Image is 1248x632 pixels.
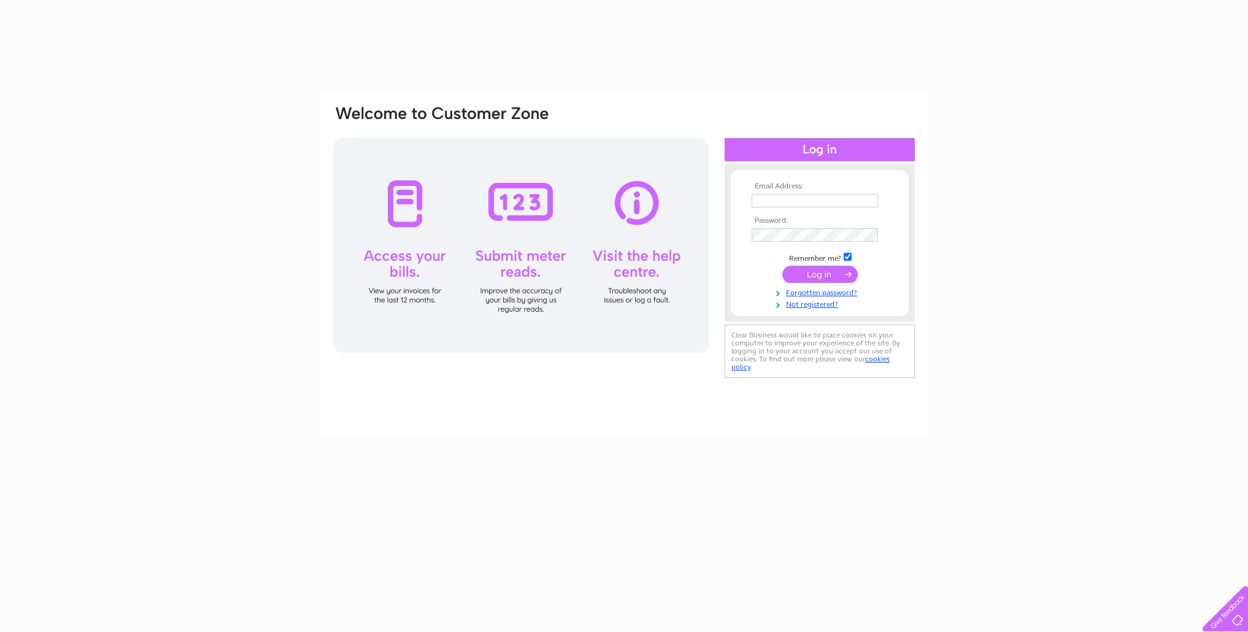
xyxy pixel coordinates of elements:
input: Submit [782,266,858,283]
th: Email Address: [749,182,891,191]
a: Forgotten password? [752,286,891,298]
a: cookies policy [731,355,890,371]
div: Clear Business would like to place cookies on your computer to improve your experience of the sit... [725,325,915,378]
td: Remember me? [749,251,891,263]
th: Password: [749,217,891,225]
a: Not registered? [752,298,891,309]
